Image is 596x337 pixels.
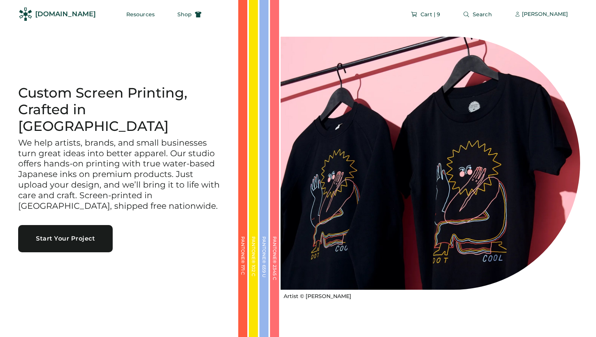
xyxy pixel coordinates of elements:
[281,290,351,300] a: Artist © [PERSON_NAME]
[19,8,32,21] img: Rendered Logo - Screens
[522,11,568,18] div: [PERSON_NAME]
[177,12,192,17] span: Shop
[454,7,501,22] button: Search
[35,9,96,19] div: [DOMAIN_NAME]
[272,236,277,312] div: PANTONE® 2345 C
[18,225,113,252] button: Start Your Project
[251,236,256,312] div: PANTONE® 102 C
[18,85,220,135] h1: Custom Screen Printing, Crafted in [GEOGRAPHIC_DATA]
[262,236,266,312] div: PANTONE® 659 U
[241,236,245,312] div: PANTONE® 171 C
[402,7,449,22] button: Cart | 9
[168,7,211,22] button: Shop
[284,293,351,300] div: Artist © [PERSON_NAME]
[117,7,164,22] button: Resources
[473,12,492,17] span: Search
[18,138,220,212] h3: We help artists, brands, and small businesses turn great ideas into better apparel. Our studio of...
[421,12,440,17] span: Cart | 9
